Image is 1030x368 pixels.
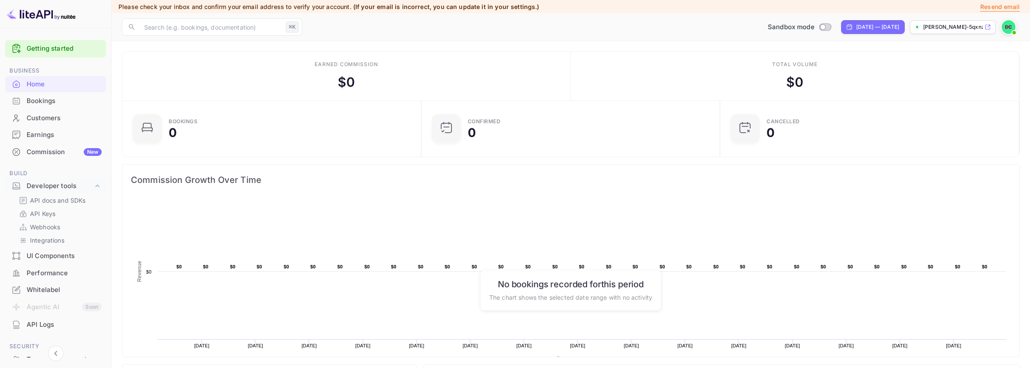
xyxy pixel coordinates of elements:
div: $ 0 [338,73,355,92]
a: UI Components [5,248,106,264]
text: [DATE] [355,343,371,348]
text: $0 [284,264,289,269]
div: Bookings [27,96,102,106]
text: $0 [364,264,370,269]
div: Customers [27,113,102,123]
text: $0 [660,264,665,269]
div: UI Components [27,251,102,261]
text: [DATE] [570,343,585,348]
div: Webhooks [15,221,103,233]
text: $0 [498,264,504,269]
text: $0 [686,264,692,269]
a: Integrations [19,236,99,245]
text: $0 [740,264,745,269]
div: API Keys [15,207,103,220]
div: API Logs [27,320,102,330]
h6: No bookings recorded for this period [489,279,652,289]
div: Earned commission [315,61,378,68]
span: Build [5,169,106,178]
text: $0 [928,264,933,269]
text: [DATE] [892,343,908,348]
text: $0 [310,264,316,269]
div: Switch to Production mode [764,22,834,32]
a: CommissionNew [5,144,106,160]
text: $0 [821,264,826,269]
div: Customers [5,110,106,127]
div: Developer tools [5,179,106,194]
span: Business [5,66,106,76]
text: [DATE] [463,343,478,348]
text: $0 [794,264,800,269]
span: Please check your inbox and confirm your email address to verify your account. [118,3,351,10]
a: Getting started [27,44,102,54]
text: $0 [445,264,450,269]
div: Team management [27,355,102,365]
div: Developer tools [27,181,93,191]
a: API Keys [19,209,99,218]
span: Sandbox mode [768,22,815,32]
text: $0 [848,264,853,269]
text: [DATE] [731,343,747,348]
text: Revenue [136,261,142,282]
a: Bookings [5,93,106,109]
p: Integrations [30,236,64,245]
div: CANCELLED [766,119,800,124]
text: [DATE] [624,343,639,348]
p: [PERSON_NAME]-5qxnz.n... [923,23,983,31]
a: Team management [5,351,106,367]
text: [DATE] [785,343,800,348]
a: API docs and SDKs [19,196,99,205]
div: API docs and SDKs [15,194,103,207]
p: API Keys [30,209,55,218]
text: $0 [982,264,988,269]
a: Whitelabel [5,282,106,298]
div: Commission [27,147,102,157]
span: Security [5,342,106,351]
div: Home [5,76,106,93]
text: [DATE] [409,343,424,348]
div: Confirmed [468,119,501,124]
text: [DATE] [516,343,532,348]
text: $0 [203,264,209,269]
text: $0 [552,264,558,269]
text: $0 [146,269,151,274]
div: $ 0 [786,73,803,92]
text: $0 [901,264,907,269]
div: Getting started [5,40,106,58]
a: Performance [5,265,106,281]
text: [DATE] [194,343,209,348]
img: Danilo Chantez [1002,20,1015,34]
text: $0 [579,264,585,269]
a: Customers [5,110,106,126]
p: API docs and SDKs [30,196,86,205]
a: Earnings [5,127,106,143]
text: $0 [525,264,531,269]
div: API Logs [5,316,106,333]
a: Webhooks [19,222,99,231]
div: Integrations [15,234,103,246]
text: $0 [418,264,424,269]
div: 0 [468,127,476,139]
text: $0 [767,264,772,269]
div: 0 [169,127,177,139]
span: Commission Growth Over Time [131,173,1011,187]
text: [DATE] [302,343,317,348]
img: LiteAPI logo [7,7,76,21]
p: Resend email [980,2,1020,12]
p: The chart shows the selected date range with no activity [489,292,652,301]
text: $0 [176,264,182,269]
div: 0 [766,127,775,139]
div: New [84,148,102,156]
span: (If your email is incorrect, you can update it in your settings.) [353,3,539,10]
button: Collapse navigation [48,346,64,361]
text: $0 [230,264,236,269]
div: [DATE] — [DATE] [856,23,899,31]
a: API Logs [5,316,106,332]
div: CommissionNew [5,144,106,161]
text: [DATE] [678,343,693,348]
div: Whitelabel [27,285,102,295]
text: $0 [955,264,960,269]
